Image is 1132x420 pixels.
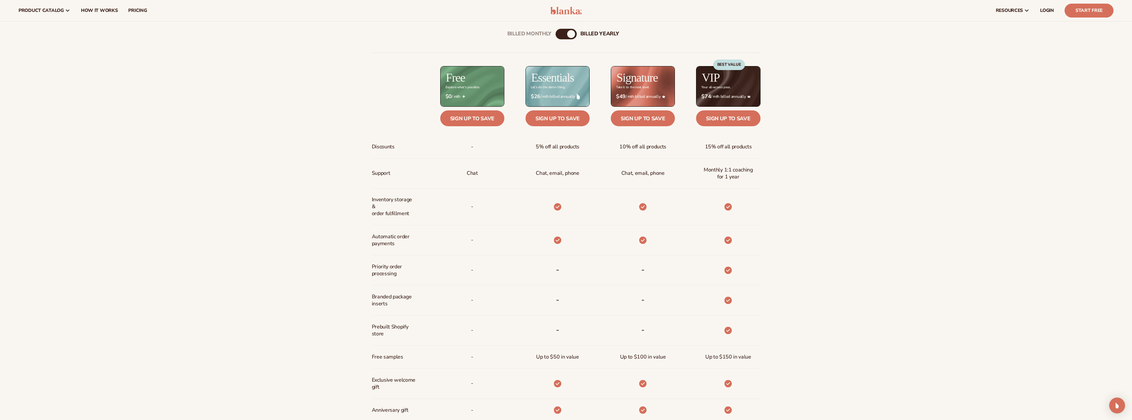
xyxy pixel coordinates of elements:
a: Sign up to save [440,110,504,126]
span: Discounts [372,141,395,153]
span: - [471,324,473,336]
div: Billed Monthly [507,31,552,37]
span: Free samples [372,351,403,363]
span: 5% off all products [536,141,579,153]
a: Sign up to save [696,110,760,126]
span: How It Works [81,8,118,13]
b: - [556,294,559,305]
span: - [471,351,473,363]
span: Up to $100 in value [620,351,666,363]
span: Support [372,167,390,179]
div: Your all-access pass. [701,86,730,89]
span: - [471,404,473,416]
div: BEST VALUE [713,59,745,70]
p: - [471,201,473,213]
div: Take it to the next level. [616,86,649,89]
strong: $49 [616,94,626,100]
span: Up to $150 in value [705,351,751,363]
img: drop.png [577,94,580,99]
span: - [471,377,473,390]
span: / mth billed annually [531,94,584,100]
span: Priority order processing [372,261,416,280]
a: Sign up to save [526,110,590,126]
span: - [471,234,473,246]
img: Star_6.png [662,95,665,98]
img: logo [550,7,582,15]
img: VIP_BG_199964bd-3653-43bc-8a67-789d2d7717b9.jpg [696,66,760,106]
p: Chat [467,167,478,179]
strong: $74 [701,94,711,100]
h2: Free [446,72,465,84]
strong: $0 [446,94,452,100]
img: Essentials_BG_9050f826-5aa9-47d9-a362-757b82c62641.jpg [526,66,589,106]
div: Explore what's possible. [446,86,480,89]
span: Anniversary gift [372,404,409,416]
img: Signature_BG_eeb718c8-65ac-49e3-a4e5-327c6aa73146.jpg [611,66,675,106]
span: pricing [128,8,147,13]
h2: Signature [616,72,658,84]
img: free_bg.png [441,66,504,106]
strong: $26 [531,94,540,100]
h2: VIP [702,72,720,84]
span: - [471,141,473,153]
span: Exclusive welcome gift [372,374,416,393]
span: product catalog [19,8,64,13]
span: / mth [446,94,499,100]
span: / mth billed annually [616,94,670,100]
span: 10% off all products [619,141,666,153]
b: - [641,294,644,305]
img: Crown_2d87c031-1b5a-4345-8312-a4356ddcde98.png [747,95,751,98]
a: Sign up to save [611,110,675,126]
span: Prebuilt Shopify store [372,321,416,340]
b: - [556,264,559,275]
a: Start Free [1065,4,1113,18]
span: LOGIN [1040,8,1054,13]
b: - [556,325,559,335]
h2: Essentials [531,72,574,84]
span: - [471,294,473,306]
div: billed Yearly [580,31,619,37]
span: / mth billed annually [701,94,755,100]
span: Up to $50 in value [536,351,579,363]
p: Chat, email, phone [536,167,579,179]
b: - [641,325,644,335]
span: Branded package inserts [372,291,416,310]
span: Automatic order payments [372,231,416,250]
div: Let’s do the damn thing. [531,86,565,89]
span: Monthly 1:1 coaching for 1 year [701,164,755,183]
b: - [641,264,644,275]
span: - [471,264,473,276]
span: Chat, email, phone [621,167,665,179]
span: 15% off all products [705,141,752,153]
span: Inventory storage & order fulfillment [372,194,416,219]
div: Open Intercom Messenger [1109,398,1125,413]
img: Free_Icon_bb6e7c7e-73f8-44bd-8ed0-223ea0fc522e.png [462,95,465,98]
span: resources [996,8,1023,13]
